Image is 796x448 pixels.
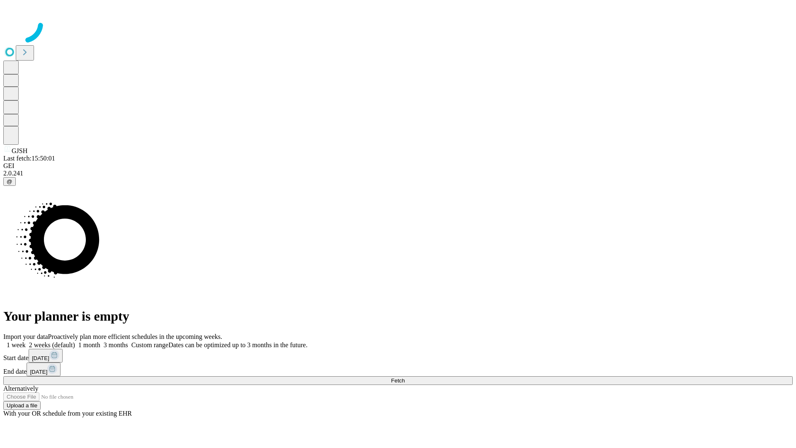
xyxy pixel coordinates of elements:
[78,341,100,348] span: 1 month
[30,369,47,375] span: [DATE]
[7,178,12,185] span: @
[48,333,222,340] span: Proactively plan more efficient schedules in the upcoming weeks.
[3,162,793,170] div: GEI
[3,363,793,376] div: End date
[29,341,75,348] span: 2 weeks (default)
[391,377,405,384] span: Fetch
[131,341,168,348] span: Custom range
[3,410,132,417] span: With your OR schedule from your existing EHR
[3,385,38,392] span: Alternatively
[3,333,48,340] span: Import your data
[7,341,26,348] span: 1 week
[168,341,307,348] span: Dates can be optimized up to 3 months in the future.
[3,177,16,186] button: @
[27,363,61,376] button: [DATE]
[3,170,793,177] div: 2.0.241
[3,349,793,363] div: Start date
[3,401,41,410] button: Upload a file
[3,155,55,162] span: Last fetch: 15:50:01
[3,309,793,324] h1: Your planner is empty
[12,147,27,154] span: GJSH
[104,341,128,348] span: 3 months
[32,355,49,361] span: [DATE]
[3,376,793,385] button: Fetch
[29,349,63,363] button: [DATE]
